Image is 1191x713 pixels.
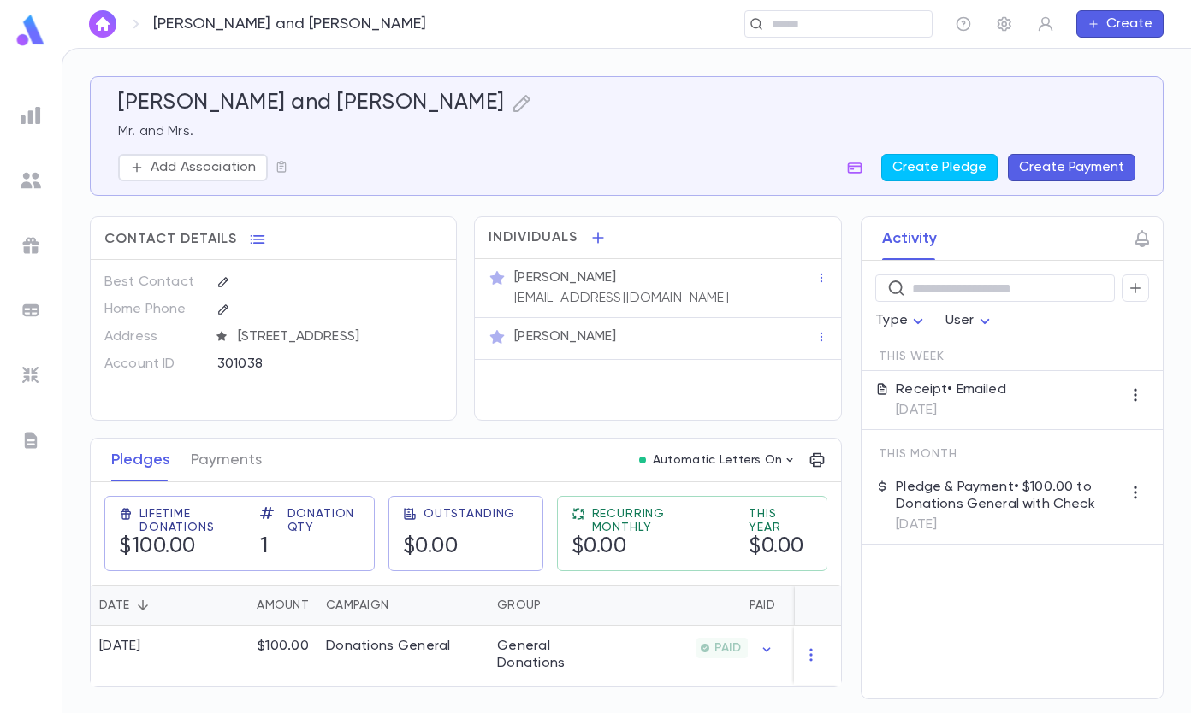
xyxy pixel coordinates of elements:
[231,328,444,345] span: [STREET_ADDRESS]
[749,507,812,534] span: This Year
[257,585,309,626] div: Amount
[260,534,269,560] h5: 1
[489,229,578,246] span: Individuals
[1076,10,1164,38] button: Create
[21,105,41,126] img: reports_grey.c525e4749d1bce6a11f5fe2a8de1b229.svg
[617,585,784,626] div: Paid
[497,638,608,672] div: General Donations
[206,585,317,626] div: Amount
[139,507,240,534] span: Lifetime Donations
[875,314,908,327] span: Type
[879,350,945,363] span: This Week
[14,14,48,47] img: logo
[514,290,728,307] p: [EMAIL_ADDRESS][DOMAIN_NAME]
[104,296,203,323] p: Home Phone
[945,314,975,327] span: User
[118,123,1135,140] p: Mr. and Mrs.
[750,585,775,626] div: Paid
[91,585,206,626] div: Date
[784,585,912,626] div: Outstanding
[206,626,317,685] div: $100.00
[514,328,616,345] p: [PERSON_NAME]
[191,439,262,481] button: Payments
[497,585,541,626] div: Group
[875,304,928,338] div: Type
[21,235,41,256] img: campaigns_grey.99e729a5f7ee94e3726e6486bddda8f1.svg
[945,304,995,338] div: User
[424,507,515,521] span: Outstanding
[896,516,1122,533] p: [DATE]
[896,402,1006,419] p: [DATE]
[118,154,268,181] button: Add Association
[896,381,1006,398] p: Receipt • Emailed
[21,300,41,321] img: batches_grey.339ca447c9d9533ef1741baa751efc33.svg
[92,17,113,31] img: home_white.a664292cf8c1dea59945f0da9f25487c.svg
[21,365,41,386] img: imports_grey.530a8a0e642e233f2baf0ef88e8c9fcb.svg
[749,534,804,560] h5: $0.00
[882,217,937,260] button: Activity
[1008,154,1135,181] button: Create Payment
[111,439,170,481] button: Pledges
[104,323,203,351] p: Address
[403,534,459,560] h5: $0.00
[21,430,41,451] img: letters_grey.7941b92b52307dd3b8a917253454ce1c.svg
[514,269,616,286] p: [PERSON_NAME]
[104,231,237,248] span: Contact Details
[287,507,360,534] span: Donation Qty
[153,15,427,33] p: [PERSON_NAME] and [PERSON_NAME]
[708,641,748,655] span: PAID
[104,351,203,378] p: Account ID
[881,154,998,181] button: Create Pledge
[129,592,157,619] button: Sort
[21,170,41,191] img: students_grey.60c7aba0da46da39d6d829b817ac14fc.svg
[104,268,203,296] p: Best Contact
[326,638,451,655] div: Donations General
[896,479,1122,513] p: Pledge & Payment • $100.00 to Donations General with Check
[217,351,397,376] div: 301038
[489,585,617,626] div: Group
[632,448,803,472] button: Automatic Letters On
[99,638,141,655] div: [DATE]
[99,585,129,626] div: Date
[879,447,957,461] span: This Month
[592,507,729,534] span: Recurring Monthly
[317,585,489,626] div: Campaign
[653,453,783,467] p: Automatic Letters On
[118,91,505,116] h5: [PERSON_NAME] and [PERSON_NAME]
[151,159,256,176] p: Add Association
[119,534,196,560] h5: $100.00
[326,585,388,626] div: Campaign
[572,534,627,560] h5: $0.00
